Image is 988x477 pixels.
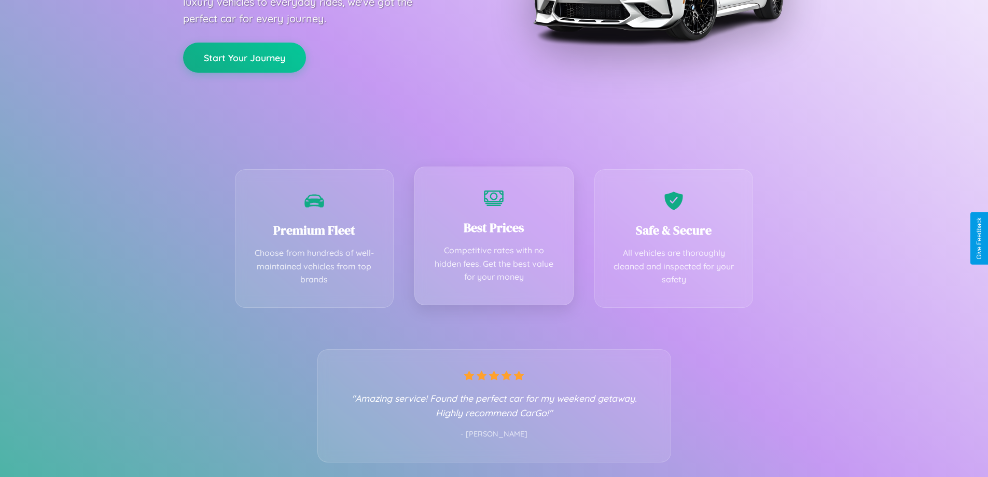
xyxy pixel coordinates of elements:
div: Give Feedback [976,217,983,260]
p: Choose from hundreds of well-maintained vehicles from top brands [251,247,378,287]
button: Start Your Journey [183,43,306,73]
p: - [PERSON_NAME] [339,428,650,441]
h3: Safe & Secure [610,222,737,239]
h3: Premium Fleet [251,222,378,239]
p: Competitive rates with no hidden fees. Get the best value for your money [430,244,558,284]
p: All vehicles are thoroughly cleaned and inspected for your safety [610,247,737,287]
h3: Best Prices [430,219,558,236]
p: "Amazing service! Found the perfect car for my weekend getaway. Highly recommend CarGo!" [339,391,650,420]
